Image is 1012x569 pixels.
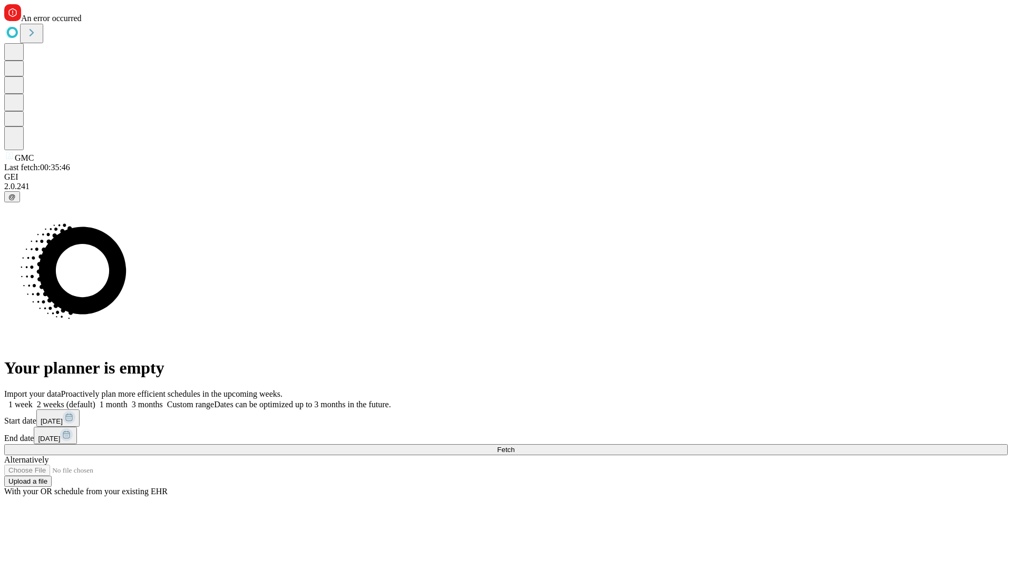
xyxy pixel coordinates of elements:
span: Proactively plan more efficient schedules in the upcoming weeks. [61,389,283,398]
div: GEI [4,172,1008,182]
span: [DATE] [41,417,63,425]
div: Start date [4,409,1008,427]
button: [DATE] [34,427,77,444]
div: End date [4,427,1008,444]
h1: Your planner is empty [4,358,1008,378]
span: Alternatively [4,455,48,464]
button: Fetch [4,444,1008,455]
span: GMC [15,153,34,162]
span: Fetch [497,446,514,454]
span: 1 week [8,400,33,409]
span: An error occurred [21,14,82,23]
span: With your OR schedule from your existing EHR [4,487,168,496]
span: Last fetch: 00:35:46 [4,163,70,172]
span: Import your data [4,389,61,398]
span: Dates can be optimized up to 3 months in the future. [214,400,391,409]
button: Upload a file [4,476,52,487]
span: [DATE] [38,435,60,443]
button: [DATE] [36,409,80,427]
span: Custom range [167,400,214,409]
span: @ [8,193,16,201]
div: 2.0.241 [4,182,1008,191]
span: 1 month [100,400,128,409]
button: @ [4,191,20,202]
span: 3 months [132,400,163,409]
span: 2 weeks (default) [37,400,95,409]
